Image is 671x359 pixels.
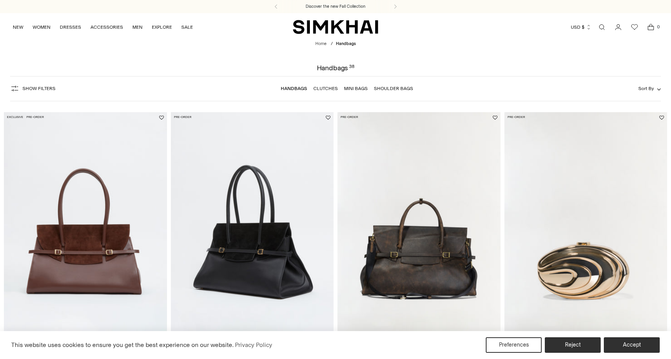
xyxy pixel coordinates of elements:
button: Add to Wishlist [493,115,497,120]
span: Show Filters [23,86,56,91]
button: Show Filters [10,82,56,95]
a: Inez Metal Clutch [504,112,668,356]
a: SIMKHAI [293,19,378,35]
button: USD $ [571,19,591,36]
a: ACCESSORIES [90,19,123,36]
a: Open search modal [594,19,610,35]
a: EXPLORE [152,19,172,36]
a: Home [315,41,327,46]
button: Sort By [638,84,661,93]
a: SALE [181,19,193,36]
a: MEN [132,19,143,36]
iframe: Gorgias live chat messenger [632,323,663,351]
h1: Handbags [317,64,355,71]
span: Handbags [336,41,356,46]
button: Add to Wishlist [659,115,664,120]
a: Open cart modal [643,19,659,35]
button: Preferences [486,337,542,353]
a: Handbags [281,86,307,91]
a: WOMEN [33,19,50,36]
a: Mini Bags [344,86,368,91]
button: Accept [604,337,660,353]
button: Reject [545,337,601,353]
span: This website uses cookies to ensure you get the best experience on our website. [11,341,234,349]
a: Privacy Policy (opens in a new tab) [234,339,273,351]
a: River Suede Shoulder Bag [4,112,167,356]
span: 0 [655,23,662,30]
nav: Linked collections [281,80,413,97]
div: / [331,41,333,47]
a: Go to the account page [610,19,626,35]
div: 38 [349,64,355,71]
a: Wishlist [627,19,642,35]
a: River Leather Weekender Tote [337,112,501,356]
button: Add to Wishlist [159,115,164,120]
a: Clutches [313,86,338,91]
button: Add to Wishlist [326,115,330,120]
a: Shoulder Bags [374,86,413,91]
nav: breadcrumbs [315,41,356,47]
a: River Suede Shoulder Bag [171,112,334,356]
a: Discover the new Fall Collection [306,3,365,10]
a: NEW [13,19,23,36]
a: DRESSES [60,19,81,36]
span: Sort By [638,86,654,91]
